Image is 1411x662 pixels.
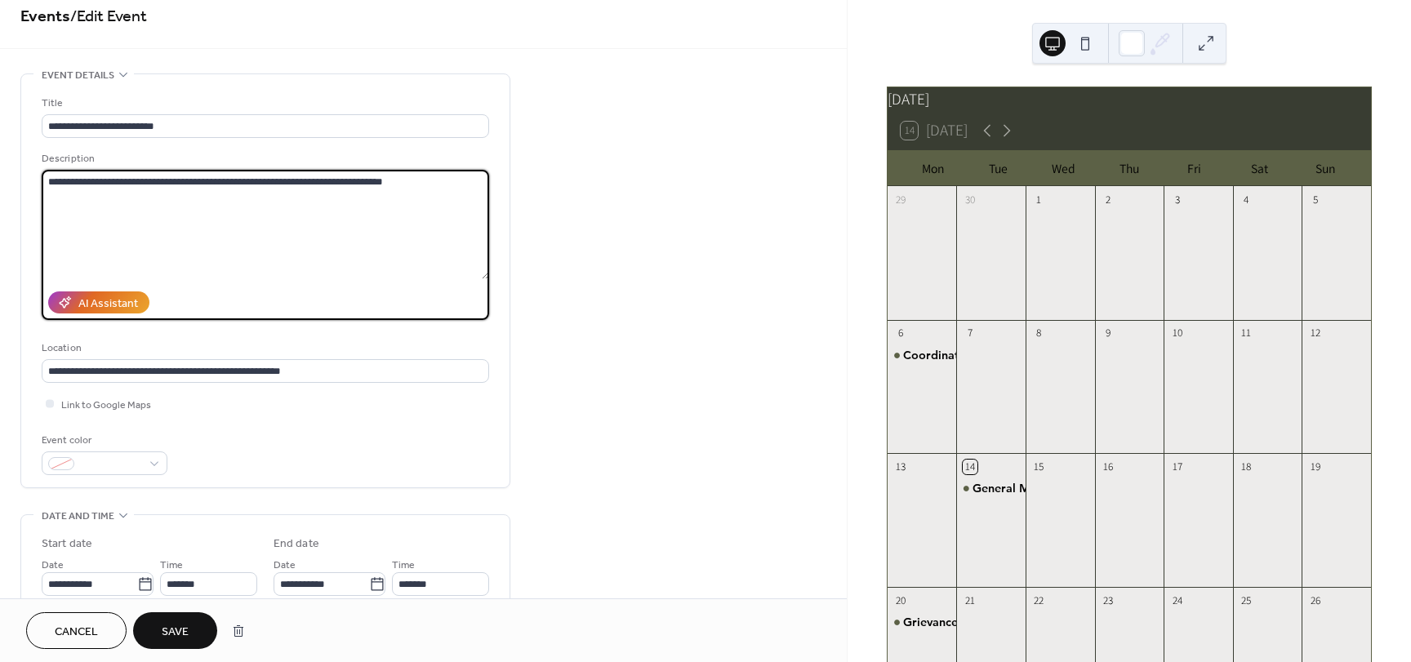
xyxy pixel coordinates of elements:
[162,624,189,641] span: Save
[1293,151,1358,186] div: Sun
[903,614,1005,630] div: Grievance Training
[901,151,966,186] div: Mon
[1169,460,1184,474] div: 17
[893,326,908,340] div: 6
[1097,151,1162,186] div: Thu
[42,95,486,112] div: Title
[888,347,957,363] div: Coordinated Bargaining
[966,151,1031,186] div: Tue
[1239,192,1253,207] div: 4
[1101,593,1115,607] div: 23
[1162,151,1227,186] div: Fri
[1031,593,1046,607] div: 22
[963,326,977,340] div: 7
[1101,326,1115,340] div: 9
[42,340,486,357] div: Location
[274,535,319,553] div: End date
[55,624,98,641] span: Cancel
[274,557,296,574] span: Date
[963,460,977,474] div: 14
[1031,326,1046,340] div: 8
[26,612,127,649] button: Cancel
[963,192,977,207] div: 30
[973,480,1137,496] div: General Membership Meeting
[888,614,957,630] div: Grievance Training
[20,1,70,33] a: Events
[1101,460,1115,474] div: 16
[1031,460,1046,474] div: 15
[70,1,147,33] span: / Edit Event
[1239,460,1253,474] div: 18
[1308,192,1323,207] div: 5
[42,150,486,167] div: Description
[893,460,908,474] div: 13
[893,192,908,207] div: 29
[1031,151,1097,186] div: Wed
[1169,326,1184,340] div: 10
[1308,593,1323,607] div: 26
[61,397,151,414] span: Link to Google Maps
[48,291,149,313] button: AI Assistant
[1227,151,1293,186] div: Sat
[1169,192,1184,207] div: 3
[42,557,64,574] span: Date
[133,612,217,649] button: Save
[956,480,1026,496] div: General Membership Meeting
[963,593,977,607] div: 21
[42,508,114,525] span: Date and time
[392,557,415,574] span: Time
[42,432,164,449] div: Event color
[888,87,1371,111] div: [DATE]
[1239,326,1253,340] div: 11
[1239,593,1253,607] div: 25
[42,535,92,553] div: Start date
[1031,192,1046,207] div: 1
[903,347,1036,363] div: Coordinated Bargaining
[1101,192,1115,207] div: 2
[160,557,183,574] span: Time
[1308,460,1323,474] div: 19
[1169,593,1184,607] div: 24
[78,295,138,313] div: AI Assistant
[893,593,908,607] div: 20
[42,67,114,84] span: Event details
[1308,326,1323,340] div: 12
